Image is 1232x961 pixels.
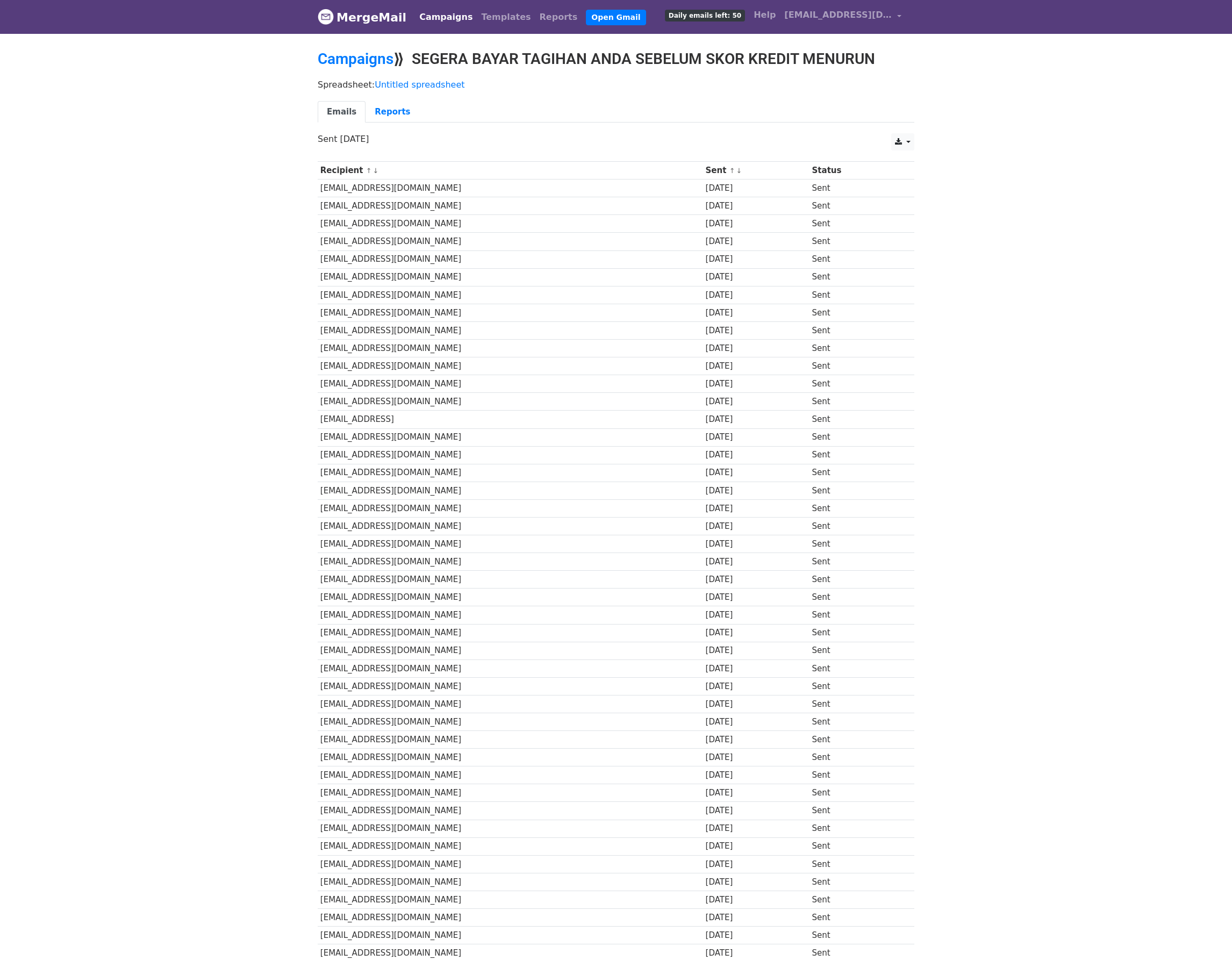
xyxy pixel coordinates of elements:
[706,680,807,693] div: [DATE]
[366,167,372,175] a: ↑
[810,393,901,411] td: Sent
[318,6,406,28] a: MergeMail
[810,499,901,517] td: Sent
[706,805,807,817] div: [DATE]
[810,784,901,802] td: Sent
[706,912,807,924] div: [DATE]
[706,627,807,639] div: [DATE]
[318,250,703,268] td: [EMAIL_ADDRESS][DOMAIN_NAME]
[706,573,807,586] div: [DATE]
[706,520,807,533] div: [DATE]
[706,413,807,426] div: [DATE]
[661,4,749,26] a: Daily emails left: 50
[318,357,703,375] td: [EMAIL_ADDRESS][DOMAIN_NAME]
[535,6,582,28] a: Reports
[318,197,703,215] td: [EMAIL_ADDRESS][DOMAIN_NAME]
[810,286,901,304] td: Sent
[706,503,807,515] div: [DATE]
[810,802,901,820] td: Sent
[706,894,807,906] div: [DATE]
[318,340,703,357] td: [EMAIL_ADDRESS][DOMAIN_NAME]
[318,50,393,68] a: Campaigns
[810,589,901,606] td: Sent
[810,321,901,339] td: Sent
[318,411,703,428] td: [EMAIL_ADDRESS]
[706,716,807,728] div: [DATE]
[318,784,703,802] td: [EMAIL_ADDRESS][DOMAIN_NAME]
[318,180,703,197] td: [EMAIL_ADDRESS][DOMAIN_NAME]
[810,197,901,215] td: Sent
[706,307,807,319] div: [DATE]
[810,606,901,624] td: Sent
[318,624,703,642] td: [EMAIL_ADDRESS][DOMAIN_NAME]
[706,929,807,942] div: [DATE]
[706,698,807,711] div: [DATE]
[706,342,807,355] div: [DATE]
[373,167,378,175] a: ↓
[810,927,901,944] td: Sent
[706,467,807,479] div: [DATE]
[810,571,901,589] td: Sent
[318,304,703,321] td: [EMAIL_ADDRESS][DOMAIN_NAME]
[810,820,901,837] td: Sent
[706,556,807,568] div: [DATE]
[318,891,703,908] td: [EMAIL_ADDRESS][DOMAIN_NAME]
[706,947,807,959] div: [DATE]
[810,535,901,553] td: Sent
[780,4,906,30] a: [EMAIL_ADDRESS][DOMAIN_NAME]
[810,837,901,855] td: Sent
[318,606,703,624] td: [EMAIL_ADDRESS][DOMAIN_NAME]
[810,304,901,321] td: Sent
[810,428,901,446] td: Sent
[810,659,901,677] td: Sent
[810,624,901,642] td: Sent
[810,517,901,535] td: Sent
[810,553,901,571] td: Sent
[810,766,901,784] td: Sent
[318,766,703,784] td: [EMAIL_ADDRESS][DOMAIN_NAME]
[810,340,901,357] td: Sent
[318,517,703,535] td: [EMAIL_ADDRESS][DOMAIN_NAME]
[706,182,807,195] div: [DATE]
[318,482,703,499] td: [EMAIL_ADDRESS][DOMAIN_NAME]
[318,713,703,731] td: [EMAIL_ADDRESS][DOMAIN_NAME]
[706,751,807,764] div: [DATE]
[366,101,419,123] a: Reports
[706,271,807,283] div: [DATE]
[810,855,901,873] td: Sent
[318,50,914,68] h2: ⟫ SEGERA BAYAR TAGIHAN ANDA SEBELUM SKOR KREDIT MENURUN
[318,731,703,749] td: [EMAIL_ADDRESS][DOMAIN_NAME]
[810,909,901,927] td: Sent
[810,891,901,908] td: Sent
[810,713,901,731] td: Sent
[706,431,807,443] div: [DATE]
[318,553,703,571] td: [EMAIL_ADDRESS][DOMAIN_NAME]
[318,375,703,393] td: [EMAIL_ADDRESS][DOMAIN_NAME]
[706,449,807,461] div: [DATE]
[318,464,703,482] td: [EMAIL_ADDRESS][DOMAIN_NAME]
[810,446,901,464] td: Sent
[318,837,703,855] td: [EMAIL_ADDRESS][DOMAIN_NAME]
[318,446,703,464] td: [EMAIL_ADDRESS][DOMAIN_NAME]
[729,167,735,175] a: ↑
[810,642,901,659] td: Sent
[706,235,807,248] div: [DATE]
[318,873,703,891] td: [EMAIL_ADDRESS][DOMAIN_NAME]
[318,268,703,286] td: [EMAIL_ADDRESS][DOMAIN_NAME]
[586,10,646,25] a: Open Gmail
[706,218,807,230] div: [DATE]
[749,4,780,26] a: Help
[706,734,807,746] div: [DATE]
[706,769,807,781] div: [DATE]
[810,162,901,180] th: Status
[706,858,807,871] div: [DATE]
[318,642,703,659] td: [EMAIL_ADDRESS][DOMAIN_NAME]
[706,840,807,852] div: [DATE]
[810,411,901,428] td: Sent
[736,167,742,175] a: ↓
[318,855,703,873] td: [EMAIL_ADDRESS][DOMAIN_NAME]
[810,464,901,482] td: Sent
[318,589,703,606] td: [EMAIL_ADDRESS][DOMAIN_NAME]
[318,286,703,304] td: [EMAIL_ADDRESS][DOMAIN_NAME]
[810,375,901,393] td: Sent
